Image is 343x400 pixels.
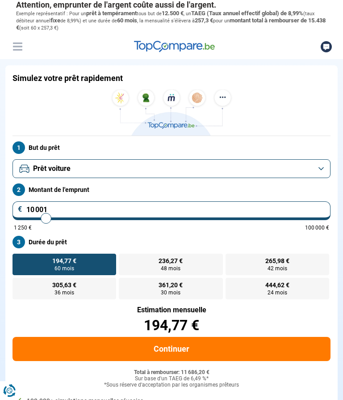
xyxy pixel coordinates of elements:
[13,159,330,178] button: Prêt voiture
[18,206,22,213] span: €
[33,164,71,174] span: Prêt voiture
[117,17,137,24] span: 60 mois
[305,225,329,230] span: 100 000 €
[16,17,326,31] span: montant total à rembourser de 15.438 €
[191,10,303,17] span: TAEG (Taux annuel effectif global) de 8,99%
[13,382,330,388] div: *Sous réserve d'acceptation par les organismes prêteurs
[54,290,74,295] span: 36 mois
[13,306,330,314] div: Estimation mensuelle
[195,17,213,24] span: 257,3 €
[159,282,183,288] span: 361,20 €
[50,17,60,24] span: fixe
[52,282,76,288] span: 305,63 €
[54,266,74,271] span: 60 mois
[265,258,289,264] span: 265,98 €
[162,10,184,17] span: 12.500 €
[14,225,32,230] span: 1 250 €
[268,266,287,271] span: 42 mois
[159,258,183,264] span: 236,27 €
[13,236,330,248] label: Durée du prêt
[16,10,327,32] p: Exemple représentatif : Pour un tous but de , un (taux débiteur annuel de 8,99%) et une durée de ...
[265,282,289,288] span: 444,62 €
[13,73,123,83] h1: Simulez votre prêt rapidement
[11,40,24,53] button: Menu
[109,89,234,136] img: TopCompare.be
[13,318,330,332] div: 194,77 €
[13,183,330,196] label: Montant de l'emprunt
[13,376,330,382] div: Sur base d'un TAEG de 6,49 %*
[161,290,180,295] span: 30 mois
[86,10,137,17] span: prêt à tempérament
[13,370,330,376] div: Total à rembourser: 11 686,20 €
[134,41,215,52] img: TopCompare
[52,258,76,264] span: 194,77 €
[161,266,180,271] span: 48 mois
[268,290,287,295] span: 24 mois
[13,337,330,361] button: Continuer
[13,141,330,154] label: But du prêt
